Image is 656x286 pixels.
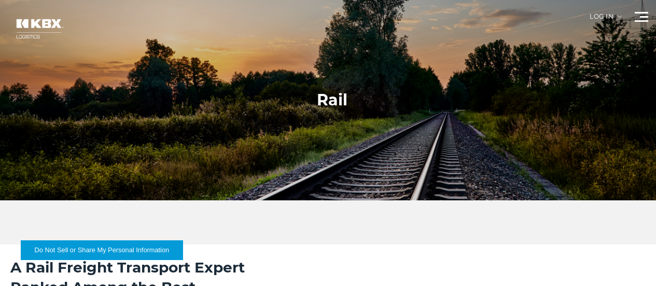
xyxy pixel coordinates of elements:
div: Log in [590,13,622,28]
img: arrow [618,16,622,18]
button: Do Not Sell or Share My Personal Information [21,240,183,260]
h1: Rail [317,90,347,111]
img: kbx logo [8,10,70,47]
